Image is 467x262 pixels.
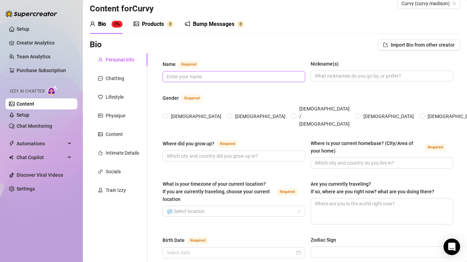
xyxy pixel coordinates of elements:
[361,113,417,120] span: [DEMOGRAPHIC_DATA]
[10,88,45,95] span: Izzy AI Chatter
[106,112,125,119] div: Physique
[106,56,134,64] div: Personal Info
[90,39,102,50] h3: Bio
[9,155,13,160] img: Chat Copilot
[167,73,300,80] input: Name
[163,94,179,102] div: Gender
[17,123,52,129] a: Chat Monitoring
[17,186,35,192] a: Settings
[391,42,455,48] span: Import Bio from other creator
[296,105,352,128] span: [DEMOGRAPHIC_DATA] / [DEMOGRAPHIC_DATA]
[106,149,139,157] div: Intimate Details
[378,39,460,50] button: Import Bio from other creator
[98,132,103,137] span: picture
[311,139,422,155] div: Where is your current homebase? (City/Area of your home)
[237,21,244,28] sup: 0
[163,236,185,244] div: Birth Date
[6,10,57,17] img: logo-BBDzfeDw.svg
[163,140,214,147] div: Where did you grow up?
[98,20,106,28] div: Bio
[98,57,103,62] span: user
[383,42,388,47] span: import
[185,21,190,27] span: notification
[98,188,103,193] span: experiment
[106,186,126,194] div: Train Izzy
[17,37,72,48] a: Creator Analytics
[17,172,63,178] a: Discover Viral Videos
[163,60,207,68] label: Name
[98,169,103,174] span: link
[106,75,124,82] div: Chatting
[315,159,448,167] input: Where is your current homebase? (City/Area of your home)
[111,21,123,28] sup: 0%
[17,152,66,163] span: Chat Copilot
[444,239,460,255] div: Open Intercom Messenger
[17,26,29,32] a: Setup
[163,60,176,68] div: Name
[167,21,174,28] sup: 0
[163,94,210,102] label: Gender
[9,141,14,146] span: thunderbolt
[17,54,50,59] a: Team Analytics
[98,151,103,155] span: fire
[277,188,298,196] span: Required
[167,249,295,256] input: Birth Date
[167,152,300,160] input: Where did you grow up?
[17,101,34,107] a: Content
[142,20,164,28] div: Products
[452,1,456,6] span: team
[425,144,446,151] span: Required
[90,21,95,27] span: user
[217,140,238,148] span: Required
[311,139,453,155] label: Where is your current homebase? (City/Area of your home)
[311,60,339,68] div: Nickname(s)
[90,3,154,14] h3: Content for Curvy
[134,21,139,27] span: picture
[17,68,66,73] a: Purchase Subscription
[106,130,123,138] div: Content
[98,95,103,99] span: heart
[311,236,341,244] label: Zodiac Sign
[17,112,29,118] a: Setup
[311,181,434,194] span: Are you currently traveling? If so, where are you right now? what are you doing there?
[187,237,208,244] span: Required
[98,113,103,118] span: idcard
[98,76,103,81] span: message
[315,72,448,80] input: Nickname(s)
[163,181,270,202] span: What is your timezone of your current location? If you are currently traveling, choose your curre...
[168,113,224,120] span: [DEMOGRAPHIC_DATA]
[163,139,245,148] label: Where did you grow up?
[17,138,66,149] span: Automations
[178,61,199,68] span: Required
[193,20,234,28] div: Bump Messages
[163,236,216,244] label: Birth Date
[311,60,343,68] label: Nickname(s)
[311,236,336,244] div: Zodiac Sign
[232,113,288,120] span: [DEMOGRAPHIC_DATA]
[182,95,202,102] span: Required
[47,85,58,95] img: AI Chatter
[106,93,124,101] div: Lifestyle
[106,168,121,175] div: Socials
